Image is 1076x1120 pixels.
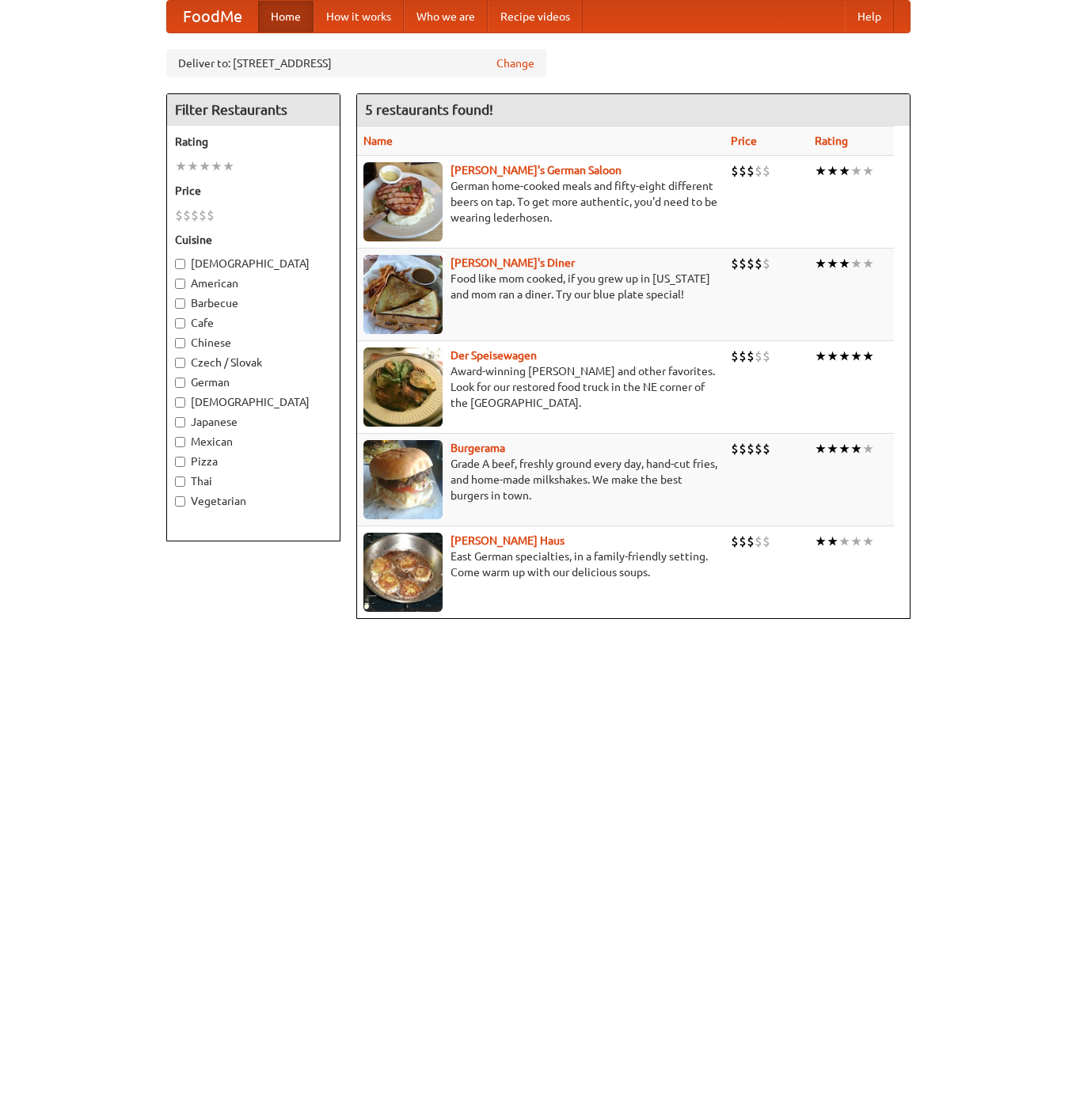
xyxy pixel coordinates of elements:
[731,440,739,457] li: $
[755,533,762,550] li: $
[762,255,770,272] li: $
[175,158,187,175] li: ★
[815,440,827,457] li: ★
[451,442,505,454] a: Burgerama
[175,256,332,271] label: [DEMOGRAPHIC_DATA]
[747,347,755,365] li: $
[363,533,443,612] img: kohlhaus.jpg
[187,158,199,175] li: ★
[175,183,332,199] h5: Price
[850,162,862,180] li: ★
[363,135,393,147] a: Name
[363,549,718,580] p: East German specialties, in a family-friendly setting. Come warm up with our delicious soups.
[363,347,443,427] img: speisewagen.jpg
[838,255,850,272] li: ★
[838,347,850,365] li: ★
[747,440,755,457] li: $
[175,298,185,309] input: Barbecue
[838,162,850,180] li: ★
[731,533,739,550] li: $
[762,440,770,457] li: $
[755,255,762,272] li: $
[175,454,332,469] label: Pizza
[815,255,827,272] li: ★
[175,473,332,489] label: Thai
[838,533,850,550] li: ★
[175,232,332,248] h5: Cuisine
[175,259,185,269] input: [DEMOGRAPHIC_DATA]
[815,347,827,365] li: ★
[739,533,747,550] li: $
[451,256,575,269] b: [PERSON_NAME]'s Diner
[175,318,185,328] input: Cafe
[862,347,874,365] li: ★
[827,440,838,457] li: ★
[175,275,332,291] label: American
[363,456,718,503] p: Grade A beef, freshly ground every day, hand-cut fries, and home-made milkshakes. We make the bes...
[827,347,838,365] li: ★
[175,394,332,410] label: [DEMOGRAPHIC_DATA]
[862,255,874,272] li: ★
[488,1,583,32] a: Recipe videos
[363,162,443,241] img: esthers.jpg
[762,162,770,180] li: $
[175,338,185,348] input: Chinese
[747,533,755,550] li: $
[175,335,332,351] label: Chinese
[222,158,234,175] li: ★
[363,178,718,226] p: German home-cooked meals and fifty-eight different beers on tap. To get more authentic, you'd nee...
[862,533,874,550] li: ★
[862,162,874,180] li: ★
[175,134,332,150] h5: Rating
[731,347,739,365] li: $
[175,493,332,509] label: Vegetarian
[731,135,757,147] a: Price
[496,55,534,71] a: Change
[451,534,565,547] a: [PERSON_NAME] Haus
[363,363,718,411] p: Award-winning [PERSON_NAME] and other favorites. Look for our restored food truck in the NE corne...
[363,271,718,302] p: Food like mom cooked, if you grew up in [US_STATE] and mom ran a diner. Try our blue plate special!
[827,162,838,180] li: ★
[755,347,762,365] li: $
[845,1,894,32] a: Help
[199,158,211,175] li: ★
[175,358,185,368] input: Czech / Slovak
[175,397,185,408] input: [DEMOGRAPHIC_DATA]
[167,94,340,126] h4: Filter Restaurants
[850,440,862,457] li: ★
[815,135,848,147] a: Rating
[175,207,183,224] li: $
[755,162,762,180] li: $
[175,496,185,507] input: Vegetarian
[363,255,443,334] img: sallys.jpg
[815,533,827,550] li: ★
[175,295,332,311] label: Barbecue
[827,255,838,272] li: ★
[175,355,332,370] label: Czech / Slovak
[838,440,850,457] li: ★
[747,162,755,180] li: $
[191,207,199,224] li: $
[451,349,537,362] a: Der Speisewagen
[175,457,185,467] input: Pizza
[211,158,222,175] li: ★
[739,440,747,457] li: $
[207,207,215,224] li: $
[739,255,747,272] li: $
[404,1,488,32] a: Who we are
[755,440,762,457] li: $
[175,417,185,427] input: Japanese
[199,207,207,224] li: $
[175,279,185,289] input: American
[175,378,185,388] input: German
[747,255,755,272] li: $
[451,164,622,177] a: [PERSON_NAME]'s German Saloon
[175,437,185,447] input: Mexican
[175,434,332,450] label: Mexican
[175,476,185,487] input: Thai
[815,162,827,180] li: ★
